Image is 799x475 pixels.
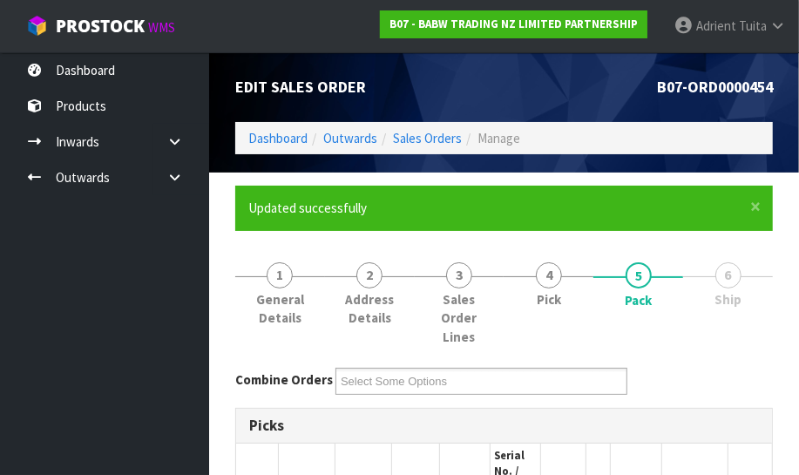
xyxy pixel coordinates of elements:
a: Dashboard [248,130,308,146]
span: 1 [267,262,293,288]
small: WMS [148,19,175,36]
label: Combine Orders [235,370,333,389]
span: × [750,194,761,219]
span: Tuita [739,17,767,34]
strong: B07 - BABW TRADING NZ LIMITED PARTNERSHIP [389,17,638,31]
span: Address Details [338,290,402,328]
img: cube-alt.png [26,15,48,37]
span: Sales Order Lines [428,290,491,346]
span: B07-ORD0000454 [657,77,773,97]
span: General Details [248,290,312,328]
span: 5 [626,262,652,288]
span: ProStock [56,15,145,37]
a: Outwards [323,130,377,146]
span: Ship [714,290,741,309]
span: 2 [356,262,383,288]
span: 3 [446,262,472,288]
a: Sales Orders [393,130,462,146]
span: Manage [477,130,520,146]
span: Adrient [696,17,736,34]
span: Pack [625,291,652,309]
span: Updated successfully [248,200,367,216]
span: Pick [537,290,561,309]
span: 4 [536,262,562,288]
span: Edit Sales Order [235,77,366,97]
a: B07 - BABW TRADING NZ LIMITED PARTNERSHIP [380,10,647,38]
span: 6 [715,262,741,288]
h3: Picks [249,417,759,434]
